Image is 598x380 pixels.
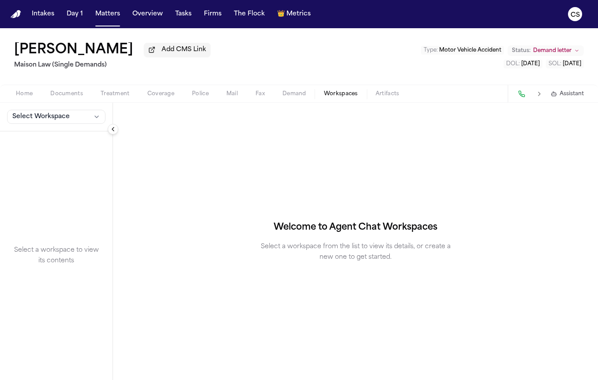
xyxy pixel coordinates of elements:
[226,90,238,97] span: Mail
[16,90,33,97] span: Home
[533,47,572,54] span: Demand letter
[11,10,21,19] a: Home
[11,245,102,266] p: Select a workspace to view its contents
[546,60,584,68] button: Edit SOL: 2026-06-22
[50,90,83,97] span: Documents
[129,6,166,22] button: Overview
[63,6,87,22] button: Day 1
[162,45,206,54] span: Add CMS Link
[424,48,438,53] span: Type :
[256,90,265,97] span: Fax
[14,60,211,71] h2: Maison Law (Single Demands)
[521,61,540,67] span: [DATE]
[192,90,209,97] span: Police
[7,110,105,124] button: Select Workspace
[324,90,358,97] span: Workspaces
[257,242,455,263] p: Select a workspace from the list to view its details, or create a new one to get started.
[549,61,561,67] span: SOL :
[274,220,437,235] h2: Welcome to Agent Chat Workspaces
[277,10,285,19] span: crown
[551,90,584,97] button: Assistant
[11,10,21,19] img: Finch Logo
[376,90,399,97] span: Artifacts
[508,45,584,56] button: Change status from Demand letter
[506,61,520,67] span: DOL :
[515,88,528,100] button: Make a Call
[560,90,584,97] span: Assistant
[14,42,133,58] button: Edit matter name
[504,60,542,68] button: Edit DOL: 2024-06-22
[282,90,306,97] span: Demand
[144,43,211,57] button: Add CMS Link
[92,6,124,22] button: Matters
[172,6,195,22] button: Tasks
[563,61,581,67] span: [DATE]
[421,46,504,55] button: Edit Type: Motor Vehicle Accident
[14,42,133,58] h1: [PERSON_NAME]
[571,12,580,18] text: CS
[230,6,268,22] button: The Flock
[200,6,225,22] button: Firms
[439,48,501,53] span: Motor Vehicle Accident
[512,47,530,54] span: Status:
[286,10,311,19] span: Metrics
[12,112,70,121] span: Select Workspace
[274,6,314,22] button: crownMetrics
[101,90,130,97] span: Treatment
[147,90,174,97] span: Coverage
[108,124,118,134] button: Collapse sidebar
[28,6,58,22] button: Intakes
